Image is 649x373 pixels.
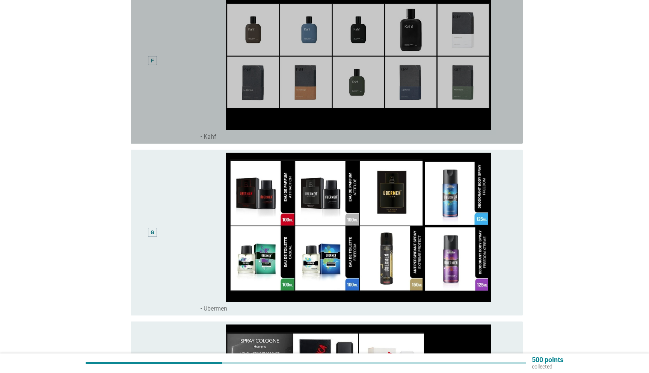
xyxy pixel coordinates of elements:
[532,356,563,363] p: 500 points
[200,153,517,302] img: e2a538b0-864b-4512-a5be-c8c7788991a0-----9.JPG
[151,229,154,237] div: G
[532,363,563,370] p: collected
[200,305,227,312] label: • Ubermen
[151,57,154,65] div: F
[200,133,216,141] label: • Kahf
